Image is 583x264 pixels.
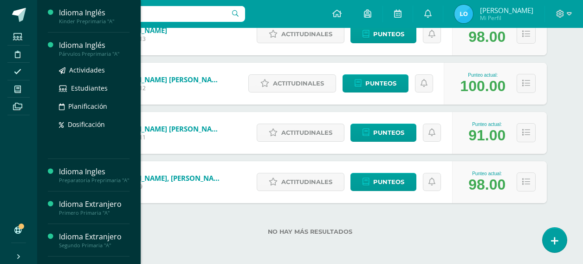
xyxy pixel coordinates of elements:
[373,173,404,191] span: Punteos
[350,173,416,191] a: Punteos
[59,40,130,57] a: Idioma InglésPárvulos Preprimaria "A"
[248,74,336,92] a: Actitudinales
[59,119,130,130] a: Dosificación
[59,51,130,57] div: Párvulos Preprimaria "A"
[59,231,130,242] div: Idioma Extranjero
[460,73,505,78] div: Punteo actual:
[281,173,332,191] span: Actitudinales
[59,65,130,75] a: Actividades
[480,6,533,15] span: [PERSON_NAME]
[59,7,130,18] div: Idioma Inglés
[468,28,505,46] div: 98.00
[468,122,505,127] div: Punteo actual:
[281,124,332,141] span: Actitudinales
[59,18,130,25] div: Kinder Preprimaria "A"
[73,228,547,235] label: No hay más resultados
[365,75,396,92] span: Punteos
[112,173,223,183] a: [PERSON_NAME], [PERSON_NAME]
[59,231,130,249] a: Idioma ExtranjeroSegundo Primaria "A"
[59,242,130,249] div: Segundo Primaria "A"
[350,124,416,142] a: Punteos
[59,166,130,177] div: Idioma Ingles
[43,6,245,22] input: Busca un usuario...
[71,84,108,92] span: Estudiantes
[68,102,107,111] span: Planificación
[59,210,130,216] div: Primero Primaria "A"
[112,75,223,84] a: [PERSON_NAME] [PERSON_NAME]
[257,25,344,43] a: Actitudinales
[59,83,130,93] a: Estudiantes
[273,75,324,92] span: Actitudinales
[343,74,408,92] a: Punteos
[59,199,130,216] a: Idioma ExtranjeroPrimero Primaria "A"
[468,171,505,176] div: Punteo actual:
[257,124,344,142] a: Actitudinales
[68,120,105,129] span: Dosificación
[454,5,473,23] img: fa05f3bfceedb79fb262862d45adcdb1.png
[257,173,344,191] a: Actitudinales
[460,78,505,95] div: 100.00
[468,127,505,144] div: 91.00
[373,124,404,141] span: Punteos
[373,26,404,43] span: Punteos
[112,183,223,191] span: COS020259
[59,40,130,51] div: Idioma Inglés
[112,84,223,92] span: COS0202512
[59,199,130,210] div: Idioma Extranjero
[59,7,130,25] a: Idioma InglésKinder Preprimaria "A"
[69,66,105,74] span: Actividades
[480,14,533,22] span: Mi Perfil
[350,25,416,43] a: Punteos
[112,124,223,133] a: [PERSON_NAME] [PERSON_NAME]
[468,176,505,193] div: 98.00
[59,177,130,184] div: Preparatoria Preprimaria "A"
[281,26,332,43] span: Actitudinales
[112,133,223,141] span: COS0202511
[59,101,130,112] a: Planificación
[59,166,130,184] a: Idioma InglesPreparatoria Preprimaria "A"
